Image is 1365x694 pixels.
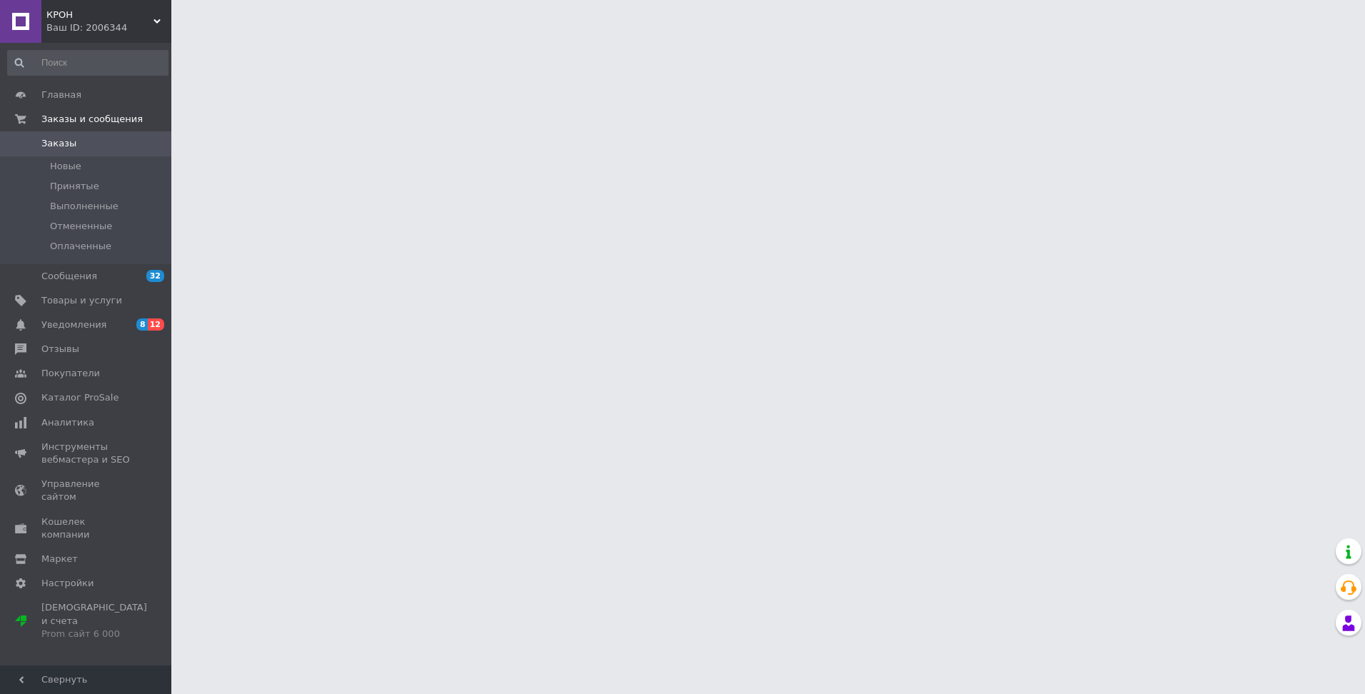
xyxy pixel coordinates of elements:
[41,367,100,380] span: Покупатели
[41,343,79,356] span: Отзывы
[41,553,78,565] span: Маркет
[41,294,122,307] span: Товары и услуги
[46,21,171,34] div: Ваш ID: 2006344
[50,160,81,173] span: Новые
[41,137,76,150] span: Заказы
[7,50,168,76] input: Поиск
[41,318,106,331] span: Уведомления
[41,516,132,541] span: Кошелек компании
[50,220,112,233] span: Отмененные
[41,270,97,283] span: Сообщения
[41,89,81,101] span: Главная
[41,628,147,640] div: Prom сайт 6 000
[46,9,153,21] span: КРОН
[41,577,94,590] span: Настройки
[41,601,147,640] span: [DEMOGRAPHIC_DATA] и счета
[41,478,132,503] span: Управление сайтом
[41,113,143,126] span: Заказы и сообщения
[41,391,119,404] span: Каталог ProSale
[146,270,164,282] span: 32
[41,416,94,429] span: Аналитика
[148,318,164,331] span: 12
[50,240,111,253] span: Оплаченные
[136,318,148,331] span: 8
[50,180,99,193] span: Принятые
[41,441,132,466] span: Инструменты вебмастера и SEO
[50,200,119,213] span: Выполненные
